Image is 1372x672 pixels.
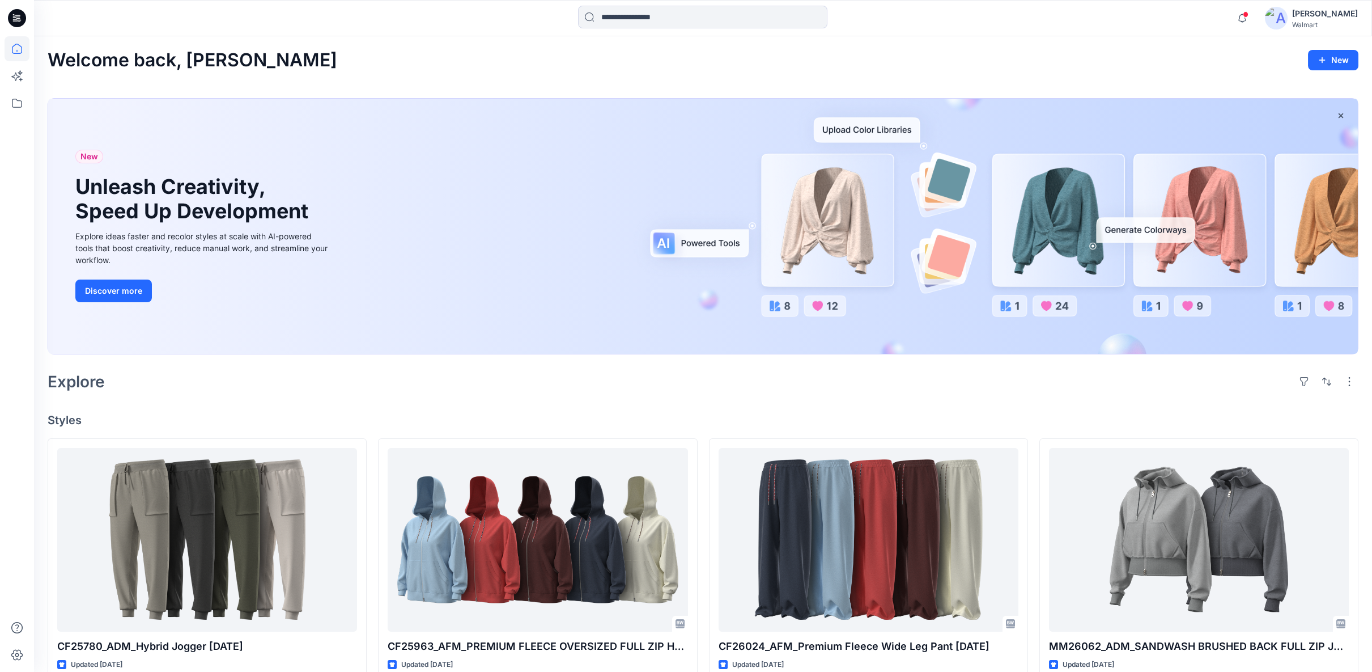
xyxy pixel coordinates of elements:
p: Updated [DATE] [401,659,453,671]
p: Updated [DATE] [732,659,784,671]
a: MM26062_ADM_SANDWASH BRUSHED BACK FULL ZIP JACKET OPT-2 [1049,448,1349,632]
div: Explore ideas faster and recolor styles at scale with AI-powered tools that boost creativity, red... [75,230,330,266]
div: [PERSON_NAME] [1292,7,1358,20]
p: CF26024_AFM_Premium Fleece Wide Leg Pant [DATE] [719,639,1018,654]
img: avatar [1265,7,1288,29]
p: CF25963_AFM_PREMIUM FLEECE OVERSIZED FULL ZIP HOODIE [388,639,687,654]
p: Updated [DATE] [71,659,122,671]
a: CF26024_AFM_Premium Fleece Wide Leg Pant 02SEP25 [719,448,1018,632]
a: Discover more [75,280,330,302]
p: MM26062_ADM_SANDWASH BRUSHED BACK FULL ZIP JACKET OPT-2 [1049,639,1349,654]
p: CF25780_ADM_Hybrid Jogger [DATE] [57,639,357,654]
button: Discover more [75,280,152,302]
a: CF25780_ADM_Hybrid Jogger 24JUL25 [57,448,357,632]
div: Walmart [1292,20,1358,29]
h2: Welcome back, [PERSON_NAME] [48,50,337,71]
h2: Explore [48,373,105,391]
span: New [80,150,98,163]
p: Updated [DATE] [1063,659,1114,671]
a: CF25963_AFM_PREMIUM FLEECE OVERSIZED FULL ZIP HOODIE [388,448,687,632]
h4: Styles [48,413,1358,427]
button: New [1308,50,1358,70]
h1: Unleash Creativity, Speed Up Development [75,175,313,223]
